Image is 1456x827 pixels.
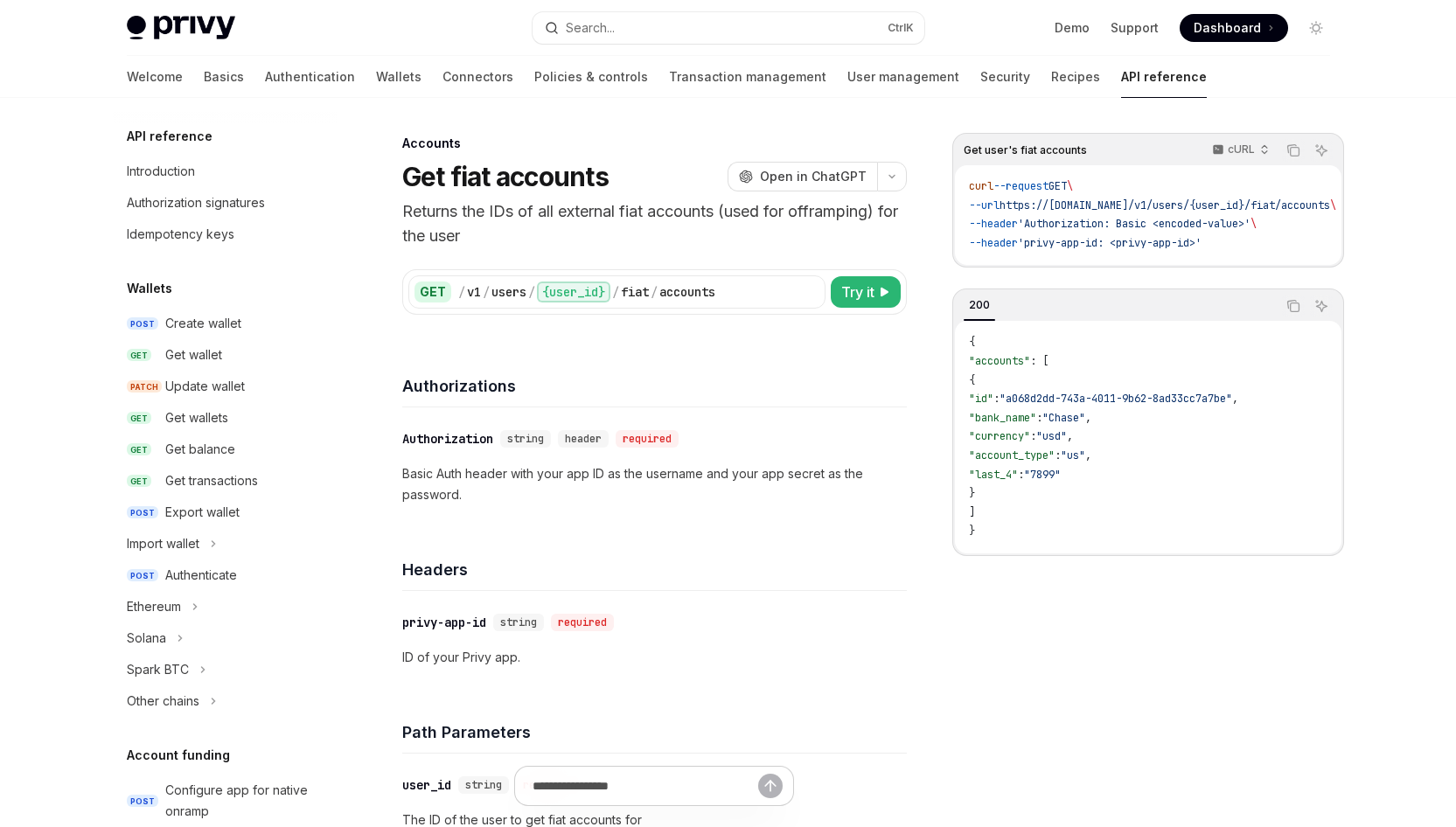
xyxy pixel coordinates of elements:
[969,236,1018,250] span: --header
[964,295,995,316] div: 200
[165,313,241,334] div: Create wallet
[113,187,337,219] a: Authorization signatures
[402,374,907,398] h4: Authorizations
[728,162,877,191] button: Open in ChatGPT
[1194,19,1261,37] span: Dashboard
[204,56,244,98] a: Basics
[1051,56,1100,98] a: Recipes
[113,156,337,187] a: Introduction
[113,402,337,434] a: GETGet wallets
[113,434,337,465] a: GETGet balance
[1067,179,1073,193] span: \
[760,168,867,185] span: Open in ChatGPT
[1310,139,1333,162] button: Ask AI
[127,16,235,40] img: light logo
[127,659,189,680] div: Spark BTC
[113,465,337,497] a: GETGet transactions
[165,780,326,822] div: Configure app for native onramp
[969,354,1030,368] span: "accounts"
[402,463,907,505] p: Basic Auth header with your app ID as the username and your app secret as the password.
[969,392,993,406] span: "id"
[1048,179,1067,193] span: GET
[969,429,1030,443] span: "currency"
[113,654,337,685] button: Toggle Spark BTC section
[659,283,715,301] div: accounts
[1121,56,1207,98] a: API reference
[127,628,166,649] div: Solana
[165,565,237,586] div: Authenticate
[969,179,993,193] span: curl
[993,179,1048,193] span: --request
[969,373,975,387] span: {
[1018,236,1202,250] span: 'privy-app-id: <privy-app-id>'
[969,468,1018,482] span: "last_4"
[491,283,526,301] div: users
[1030,429,1036,443] span: :
[831,276,901,308] button: Try it
[127,795,158,808] span: POST
[847,56,959,98] a: User management
[165,407,228,428] div: Get wallets
[402,647,907,668] p: ID of your Privy app.
[127,224,234,245] div: Idempotency keys
[1042,411,1085,425] span: "Chase"
[113,591,337,622] button: Toggle Ethereum section
[969,505,975,519] span: ]
[127,317,158,330] span: POST
[127,475,151,488] span: GET
[1030,354,1048,368] span: : [
[113,308,337,339] a: POSTCreate wallet
[980,56,1030,98] a: Security
[1085,411,1091,425] span: ,
[565,432,602,446] span: header
[1036,411,1042,425] span: :
[969,335,975,349] span: {
[969,411,1036,425] span: "bank_name"
[1067,429,1073,443] span: ,
[969,198,1000,212] span: --url
[1180,14,1288,42] a: Dashboard
[127,691,199,712] div: Other chains
[1024,468,1061,482] span: "7899"
[1055,448,1061,462] span: :
[1061,448,1085,462] span: "us"
[442,56,513,98] a: Connectors
[1330,198,1336,212] span: \
[113,497,337,528] a: POSTExport wallet
[127,161,195,182] div: Introduction
[841,281,874,302] span: Try it
[537,281,610,302] div: {user_id}
[993,392,1000,406] span: :
[1202,136,1277,165] button: cURL
[415,281,451,302] div: GET
[1000,198,1330,212] span: https://[DOMAIN_NAME]/v1/users/{user_id}/fiat/accounts
[127,278,172,299] h5: Wallets
[969,217,1018,231] span: --header
[1228,142,1255,156] p: cURL
[127,745,230,766] h5: Account funding
[1055,19,1090,37] a: Demo
[669,56,826,98] a: Transaction management
[969,448,1055,462] span: "account_type"
[127,506,158,519] span: POST
[1282,139,1305,162] button: Copy the contents from the code block
[402,614,486,631] div: privy-app-id
[458,283,465,301] div: /
[1018,468,1024,482] span: :
[969,486,975,500] span: }
[467,283,481,301] div: v1
[888,21,914,35] span: Ctrl K
[127,412,151,425] span: GET
[165,502,240,523] div: Export wallet
[376,56,421,98] a: Wallets
[533,12,924,44] button: Open search
[113,685,337,717] button: Toggle Other chains section
[500,615,537,629] span: string
[402,430,493,448] div: Authorization
[127,380,162,393] span: PATCH
[507,432,544,446] span: string
[402,720,907,744] h4: Path Parameters
[534,56,648,98] a: Policies & controls
[165,470,258,491] div: Get transactions
[113,622,337,654] button: Toggle Solana section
